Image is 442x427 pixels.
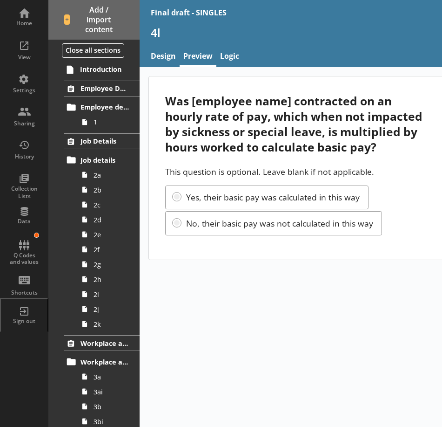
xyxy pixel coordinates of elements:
[80,339,130,348] span: Workplace and Home Postcodes
[78,399,140,414] a: 3b
[165,166,428,177] p: This question is optional. Leave blank if not applicable.
[48,133,140,331] li: Job DetailsJob details2a2b2c2d2e2f2g2h2i2j2k
[94,402,129,411] span: 3b
[94,372,129,381] span: 3a
[94,320,129,329] span: 2k
[94,215,129,224] span: 2d
[80,103,130,111] span: Employee details
[80,156,130,165] span: Job details
[94,200,129,209] span: 2c
[94,245,129,254] span: 2f
[94,417,129,426] span: 3bi
[8,289,40,296] div: Shortcuts
[78,167,140,182] a: 2a
[78,115,140,130] a: 1
[78,272,140,287] a: 2h
[62,43,124,58] button: Close all sections
[8,185,40,200] div: Collection Lists
[94,275,129,284] span: 2h
[78,182,140,197] a: 2b
[8,252,40,266] div: Q Codes and values
[147,47,180,67] a: Design
[8,153,40,160] div: History
[94,387,129,396] span: 3ai
[78,227,140,242] a: 2e
[216,47,243,67] a: Logic
[78,317,140,331] a: 2k
[64,100,140,115] a: Employee details
[78,197,140,212] a: 2c
[8,54,40,61] div: View
[151,7,227,18] div: Final draft - SINGLES
[80,358,130,366] span: Workplace and Home Postcodes
[78,384,140,399] a: 3ai
[94,260,129,269] span: 2g
[8,20,40,27] div: Home
[64,335,140,351] a: Workplace and Home Postcodes
[64,81,140,96] a: Employee Details
[80,137,130,145] span: Job Details
[68,152,140,331] li: Job details2a2b2c2d2e2f2g2h2i2j2k
[94,117,129,126] span: 1
[78,302,140,317] a: 2j
[78,242,140,257] a: 2f
[94,230,129,239] span: 2e
[64,133,140,149] a: Job Details
[80,65,130,74] span: Introduction
[78,287,140,302] a: 2i
[78,369,140,384] a: 3a
[165,93,428,155] div: Was [employee name] contracted on an hourly rate of pay, which when not impacted by sickness or s...
[8,218,40,225] div: Data
[8,87,40,94] div: Settings
[80,84,130,93] span: Employee Details
[64,354,140,369] a: Workplace and Home Postcodes
[78,212,140,227] a: 2d
[68,100,140,130] li: Employee details1
[64,152,140,167] a: Job details
[94,305,129,314] span: 2j
[8,120,40,127] div: Sharing
[63,62,140,77] a: Introduction
[48,81,140,130] li: Employee DetailsEmployee details1
[64,5,124,34] span: Add / import content
[8,317,40,325] div: Sign out
[78,257,140,272] a: 2g
[180,47,216,67] a: Preview
[94,171,129,179] span: 2a
[94,186,129,194] span: 2b
[94,290,129,299] span: 2i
